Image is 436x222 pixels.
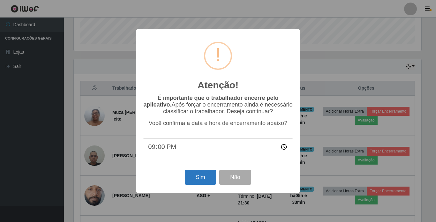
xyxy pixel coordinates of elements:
h2: Atenção! [198,79,238,91]
button: Sim [185,170,216,185]
p: Após forçar o encerramento ainda é necessário classificar o trabalhador. Deseja continuar? [143,95,293,115]
b: É importante que o trabalhador encerre pelo aplicativo. [143,95,278,108]
p: Você confirma a data e hora de encerramento abaixo? [143,120,293,127]
button: Não [219,170,251,185]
